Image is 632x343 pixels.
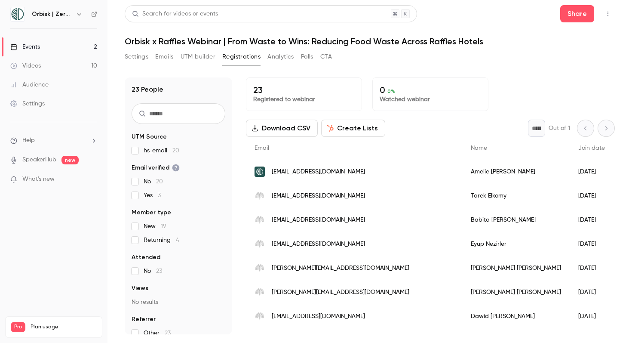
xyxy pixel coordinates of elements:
[255,191,265,201] img: raffles.com
[570,160,614,184] div: [DATE]
[272,167,365,176] span: [EMAIL_ADDRESS][DOMAIN_NAME]
[144,267,162,275] span: No
[61,156,79,164] span: new
[462,160,570,184] div: Amelie [PERSON_NAME]
[144,146,179,155] span: hs_email
[272,216,365,225] span: [EMAIL_ADDRESS][DOMAIN_NAME]
[570,304,614,328] div: [DATE]
[132,164,180,172] span: Email verified
[570,184,614,208] div: [DATE]
[181,50,215,64] button: UTM builder
[132,284,148,293] span: Views
[570,232,614,256] div: [DATE]
[222,50,261,64] button: Registrations
[11,7,25,21] img: Orbisk | Zero Food Waste
[462,184,570,208] div: Tarek Elkomy
[132,298,225,306] p: No results
[125,50,148,64] button: Settings
[144,191,161,200] span: Yes
[578,145,605,151] span: Join date
[144,177,163,186] span: No
[471,145,487,151] span: Name
[570,256,614,280] div: [DATE]
[462,208,570,232] div: Babita [PERSON_NAME]
[144,329,171,337] span: Other
[255,167,265,177] img: orbisk.com
[31,324,97,331] span: Plan usage
[161,223,166,229] span: 19
[301,50,313,64] button: Polls
[165,330,171,336] span: 23
[10,99,45,108] div: Settings
[176,237,179,243] span: 4
[549,124,570,133] p: Out of 1
[11,322,25,332] span: Pro
[253,85,355,95] p: 23
[132,133,225,337] section: facet-groups
[10,62,41,70] div: Videos
[462,304,570,328] div: Dawid [PERSON_NAME]
[156,268,162,274] span: 23
[272,312,365,321] span: [EMAIL_ADDRESS][DOMAIN_NAME]
[570,280,614,304] div: [DATE]
[387,88,395,94] span: 0 %
[462,256,570,280] div: [PERSON_NAME] [PERSON_NAME]
[570,208,614,232] div: [DATE]
[560,5,594,22] button: Share
[272,288,409,297] span: [PERSON_NAME][EMAIL_ADDRESS][DOMAIN_NAME]
[462,232,570,256] div: Eyup Nezirler
[462,280,570,304] div: [PERSON_NAME] [PERSON_NAME]
[22,136,35,145] span: Help
[132,84,163,95] h1: 23 People
[22,155,56,164] a: SpeakerHub
[156,179,163,185] span: 20
[10,136,97,145] li: help-dropdown-opener
[132,133,167,141] span: UTM Source
[321,120,385,137] button: Create Lists
[255,239,265,249] img: raffles.com
[253,95,355,104] p: Registered to webinar
[272,192,365,201] span: [EMAIL_ADDRESS][DOMAIN_NAME]
[255,263,265,273] img: raffles.com
[172,148,179,154] span: 20
[32,10,72,19] h6: Orbisk | Zero Food Waste
[155,50,173,64] button: Emails
[158,192,161,198] span: 3
[246,120,318,137] button: Download CSV
[255,215,265,225] img: raffles.com
[255,311,265,321] img: raffles.com
[380,95,481,104] p: Watched webinar
[10,43,40,51] div: Events
[132,9,218,19] div: Search for videos or events
[22,175,55,184] span: What's new
[380,85,481,95] p: 0
[320,50,332,64] button: CTA
[132,253,160,262] span: Attended
[132,208,171,217] span: Member type
[125,36,615,46] h1: Orbisk x Raffles Webinar | From Waste to Wins: Reducing Food Waste Across Raffles Hotels
[132,315,156,324] span: Referrer
[144,236,179,244] span: Returning
[255,287,265,297] img: raffles.com
[255,145,269,151] span: Email
[267,50,294,64] button: Analytics
[272,240,365,249] span: [EMAIL_ADDRESS][DOMAIN_NAME]
[87,176,97,183] iframe: Noticeable Trigger
[144,222,166,231] span: New
[10,80,49,89] div: Audience
[272,264,409,273] span: [PERSON_NAME][EMAIL_ADDRESS][DOMAIN_NAME]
